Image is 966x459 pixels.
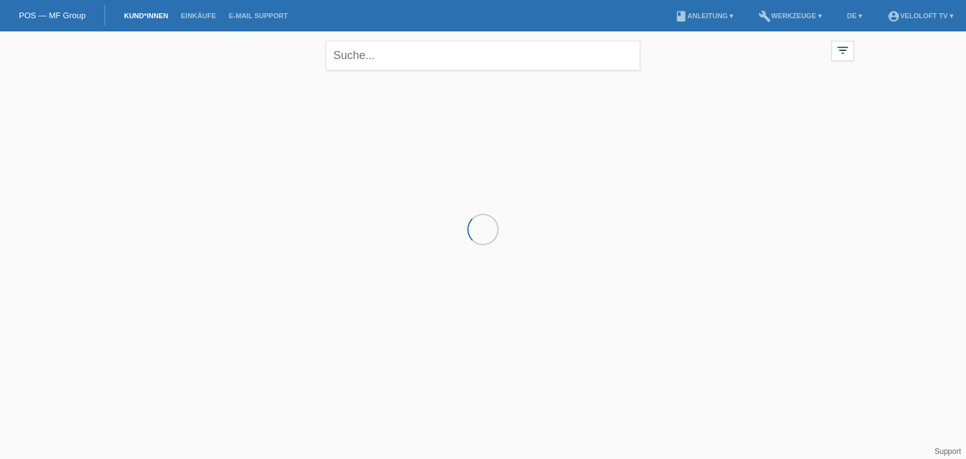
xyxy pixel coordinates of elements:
a: account_circleVeloLoft TV ▾ [881,12,960,19]
a: DE ▾ [841,12,869,19]
input: Suche... [326,41,640,70]
i: build [758,10,771,23]
i: book [675,10,687,23]
a: bookAnleitung ▾ [669,12,740,19]
a: Einkäufe [174,12,222,19]
a: buildWerkzeuge ▾ [752,12,828,19]
a: Support [935,447,961,456]
i: filter_list [836,43,850,57]
a: E-Mail Support [223,12,294,19]
a: Kund*innen [118,12,174,19]
i: account_circle [887,10,900,23]
a: POS — MF Group [19,11,86,20]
